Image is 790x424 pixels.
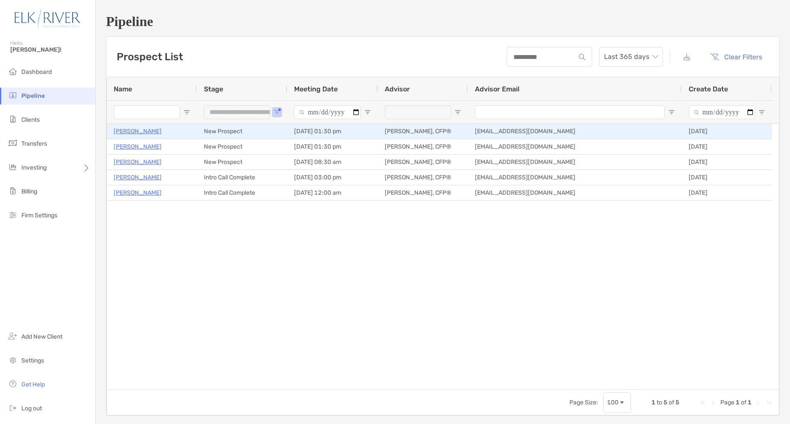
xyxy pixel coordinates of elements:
[114,157,162,167] a: [PERSON_NAME]
[204,85,223,93] span: Stage
[657,399,662,406] span: to
[106,14,780,29] h1: Pipeline
[21,333,62,340] span: Add New Client
[700,399,707,406] div: First Page
[607,399,619,406] div: 100
[287,139,378,154] div: [DATE] 01:30 pm
[114,141,162,152] a: [PERSON_NAME]
[114,126,162,137] a: [PERSON_NAME]
[21,116,40,123] span: Clients
[651,399,655,406] span: 1
[21,140,47,147] span: Transfers
[758,109,765,116] button: Open Filter Menu
[385,85,410,93] span: Advisor
[21,357,44,364] span: Settings
[720,399,734,406] span: Page
[604,47,658,66] span: Last 365 days
[197,124,287,139] div: New Prospect
[668,109,675,116] button: Open Filter Menu
[468,155,682,170] div: [EMAIL_ADDRESS][DOMAIN_NAME]
[378,170,468,185] div: [PERSON_NAME], CFP®
[682,170,772,185] div: [DATE]
[736,399,740,406] span: 1
[364,109,371,116] button: Open Filter Menu
[454,109,461,116] button: Open Filter Menu
[8,162,18,172] img: investing icon
[117,51,183,63] h3: Prospect List
[468,170,682,185] div: [EMAIL_ADDRESS][DOMAIN_NAME]
[8,379,18,389] img: get-help icon
[294,105,361,119] input: Meeting Date Filter Input
[682,185,772,200] div: [DATE]
[689,105,755,119] input: Create Date Filter Input
[114,187,162,198] a: [PERSON_NAME]
[8,210,18,220] img: firm-settings icon
[197,185,287,200] div: Intro Call Complete
[10,3,85,34] img: Zoe Logo
[197,170,287,185] div: Intro Call Complete
[183,109,190,116] button: Open Filter Menu
[294,85,338,93] span: Meeting Date
[682,139,772,154] div: [DATE]
[8,90,18,100] img: pipeline icon
[21,212,57,219] span: Firm Settings
[21,381,45,388] span: Get Help
[603,392,631,413] div: Page Size
[663,399,667,406] span: 5
[378,185,468,200] div: [PERSON_NAME], CFP®
[10,46,90,53] span: [PERSON_NAME]!
[682,155,772,170] div: [DATE]
[468,139,682,154] div: [EMAIL_ADDRESS][DOMAIN_NAME]
[8,114,18,124] img: clients icon
[274,109,280,116] button: Open Filter Menu
[8,355,18,365] img: settings icon
[114,105,180,119] input: Name Filter Input
[8,403,18,413] img: logout icon
[704,47,769,66] button: Clear Filters
[8,331,18,341] img: add_new_client icon
[287,155,378,170] div: [DATE] 08:30 am
[468,124,682,139] div: [EMAIL_ADDRESS][DOMAIN_NAME]
[689,85,728,93] span: Create Date
[710,399,717,406] div: Previous Page
[8,138,18,148] img: transfers icon
[669,399,674,406] span: of
[21,164,47,171] span: Investing
[741,399,746,406] span: of
[287,185,378,200] div: [DATE] 12:00 am
[21,188,37,195] span: Billing
[475,105,665,119] input: Advisor Email Filter Input
[579,54,585,60] img: input icon
[197,155,287,170] div: New Prospect
[8,66,18,76] img: dashboard icon
[765,399,772,406] div: Last Page
[197,139,287,154] div: New Prospect
[21,405,42,412] span: Log out
[21,68,52,76] span: Dashboard
[755,399,762,406] div: Next Page
[675,399,679,406] span: 5
[21,92,45,99] span: Pipeline
[287,124,378,139] div: [DATE] 01:30 pm
[682,124,772,139] div: [DATE]
[114,85,132,93] span: Name
[475,85,519,93] span: Advisor Email
[8,186,18,196] img: billing icon
[378,124,468,139] div: [PERSON_NAME], CFP®
[748,399,752,406] span: 1
[378,155,468,170] div: [PERSON_NAME], CFP®
[569,399,598,406] div: Page Size:
[114,172,162,183] a: [PERSON_NAME]
[468,185,682,200] div: [EMAIL_ADDRESS][DOMAIN_NAME]
[378,139,468,154] div: [PERSON_NAME], CFP®
[287,170,378,185] div: [DATE] 03:00 pm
